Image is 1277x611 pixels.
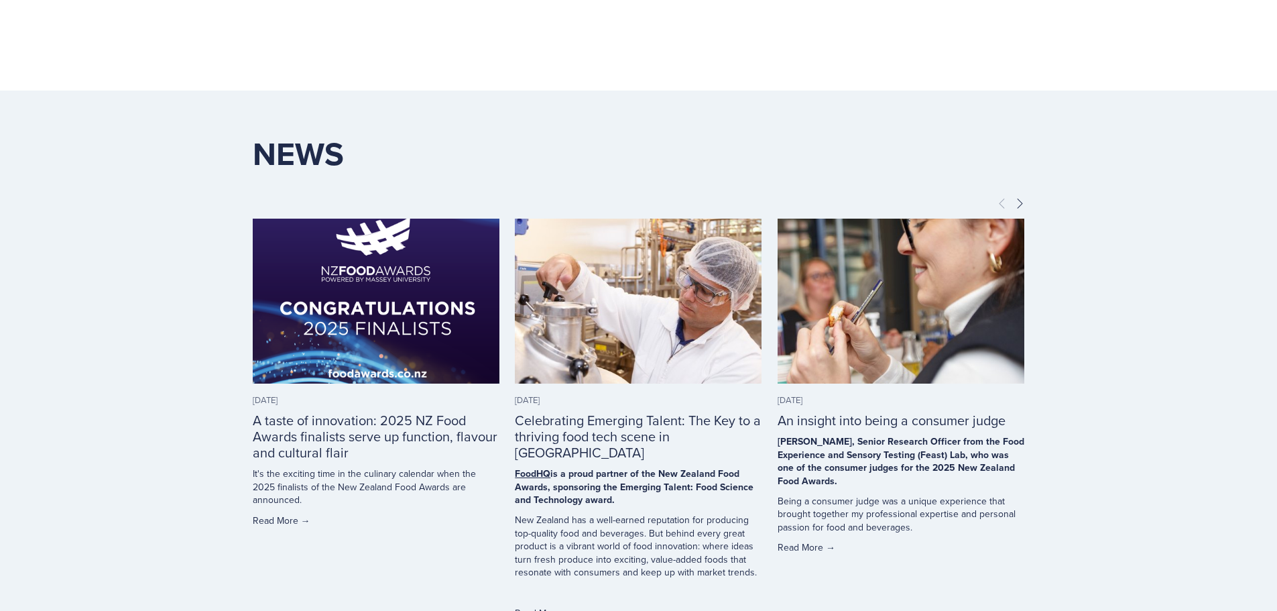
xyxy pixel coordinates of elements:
[253,394,278,406] time: [DATE]
[515,514,762,579] p: New Zealand has a well-earned reputation for producing top-quality food and beverages. But behind...
[778,495,1024,535] p: Being a consumer judge was a unique experience that brought together my professional expertise an...
[253,178,499,425] img: A taste of innovation: 2025 NZ Food Awards finalists serve up function, flavour and cultural flair
[778,435,1024,488] strong: [PERSON_NAME], Senior Research Officer from the Food Experience and Sensory Testing (Feast) Lab, ...
[253,514,499,527] a: Read More →
[253,467,499,507] p: It's the exciting time in the culinary calendar when the 2025 finalists of the New Zealand Food A...
[778,219,1024,384] a: An insight into being a consumer judge
[1014,197,1025,209] span: Next
[515,219,762,384] a: Celebrating Emerging Talent: The Key to a thriving food tech scene in New Zealand
[778,541,1024,554] a: Read More →
[778,178,1024,425] img: An insight into being a consumer judge
[778,394,802,406] time: [DATE]
[515,394,540,406] time: [DATE]
[515,467,550,480] a: FoodHQ
[515,410,761,462] a: Celebrating Emerging Talent: The Key to a thriving food tech scene in [GEOGRAPHIC_DATA]
[253,410,497,462] a: A taste of innovation: 2025 NZ Food Awards finalists serve up function, flavour and cultural flair
[778,410,1006,430] a: An insight into being a consumer judge
[997,197,1008,209] span: Previous
[515,178,762,425] img: Celebrating Emerging Talent: The Key to a thriving food tech scene in New Zealand
[253,133,1025,174] h1: News
[253,219,499,384] a: A taste of innovation: 2025 NZ Food Awards finalists serve up function, flavour and cultural flair
[515,467,753,506] strong: is a proud partner of the New Zealand Food Awards, sponsoring the Emerging Talent: Food Science a...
